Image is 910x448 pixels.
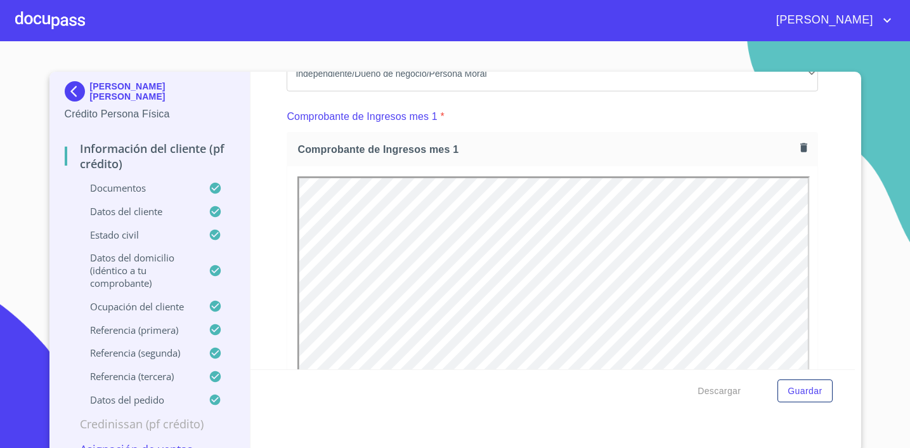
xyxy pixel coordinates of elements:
p: [PERSON_NAME] [PERSON_NAME] [90,81,235,102]
p: Datos del pedido [65,393,209,406]
span: Descargar [698,383,741,399]
img: Docupass spot blue [65,81,90,102]
span: Comprobante de Ingresos mes 1 [297,143,795,156]
p: Comprobante de Ingresos mes 1 [287,109,437,124]
div: [PERSON_NAME] [PERSON_NAME] [65,81,235,107]
p: Documentos [65,181,209,194]
button: Guardar [777,379,832,403]
p: Estado Civil [65,228,209,241]
p: Datos del domicilio (idéntico a tu comprobante) [65,251,209,289]
span: [PERSON_NAME] [767,10,880,30]
p: Referencia (primera) [65,324,209,336]
p: Credinissan (PF crédito) [65,416,235,432]
div: Independiente/Dueño de negocio/Persona Moral [287,57,818,91]
p: Información del cliente (PF crédito) [65,141,235,171]
p: Crédito Persona Física [65,107,235,122]
p: Referencia (tercera) [65,370,209,383]
button: Descargar [692,379,746,403]
p: Ocupación del Cliente [65,300,209,313]
button: account of current user [767,10,895,30]
p: Datos del cliente [65,205,209,218]
span: Guardar [788,383,822,399]
p: Referencia (segunda) [65,346,209,359]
